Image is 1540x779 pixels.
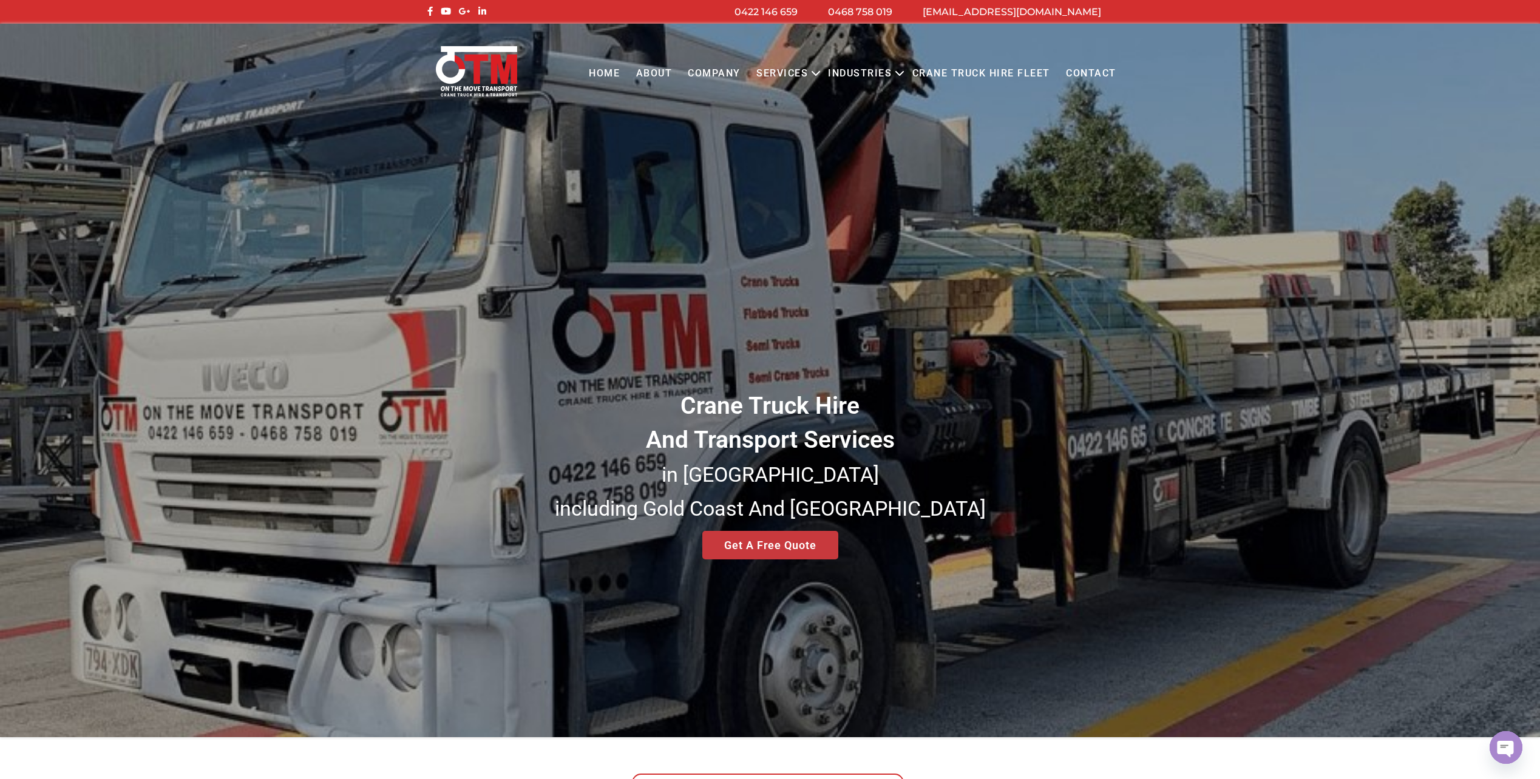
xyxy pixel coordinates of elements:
[628,57,680,90] a: About
[1058,57,1124,90] a: Contact
[555,462,986,521] small: in [GEOGRAPHIC_DATA] including Gold Coast And [GEOGRAPHIC_DATA]
[734,6,798,18] a: 0422 146 659
[820,57,900,90] a: Industries
[702,531,838,559] a: Get A Free Quote
[680,57,748,90] a: COMPANY
[748,57,816,90] a: Services
[581,57,628,90] a: Home
[828,6,892,18] a: 0468 758 019
[923,6,1101,18] a: [EMAIL_ADDRESS][DOMAIN_NAME]
[904,57,1057,90] a: Crane Truck Hire Fleet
